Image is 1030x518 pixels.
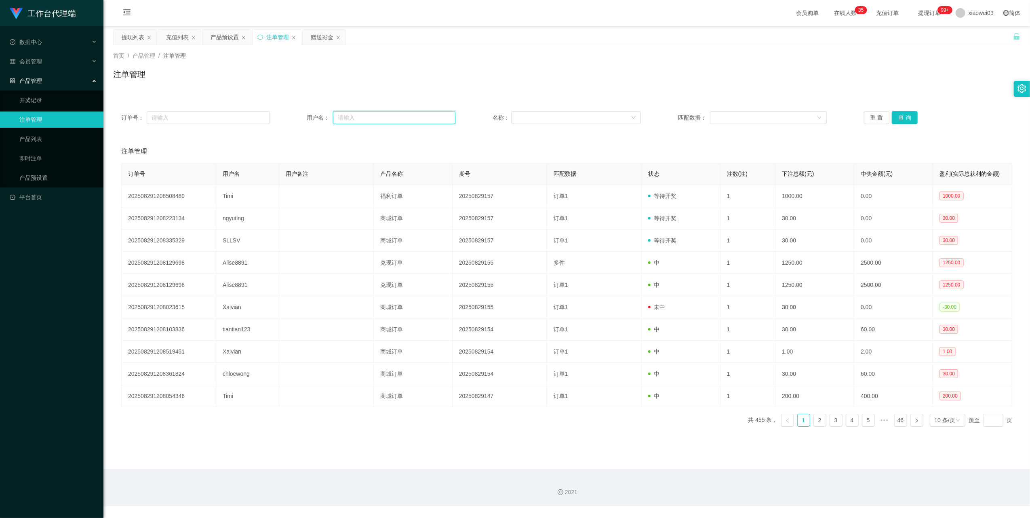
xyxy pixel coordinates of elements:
td: 1 [720,252,775,274]
td: 兑现订单 [374,274,453,296]
span: 中 [648,259,659,266]
span: ••• [878,414,891,427]
a: 4 [846,414,858,426]
td: 1 [720,207,775,230]
span: 1250.00 [939,280,963,289]
a: 图标: dashboard平台首页 [10,189,97,205]
span: 中奖金额(元) [861,171,893,177]
td: 202508291208335329 [122,230,216,252]
span: 中 [648,282,659,288]
i: 图标: sync [257,34,263,40]
a: 3 [830,414,842,426]
td: 30.00 [775,363,854,385]
div: 产品预设置 [211,29,239,45]
i: 图标: table [10,59,15,64]
li: 向后 5 页 [878,414,891,427]
span: 等待开奖 [648,215,676,221]
td: 1 [720,274,775,296]
span: 订单1 [554,326,568,333]
span: 多件 [554,259,565,266]
td: 商城订单 [374,296,453,318]
span: 30.00 [939,236,958,245]
span: 30.00 [939,214,958,223]
li: 1 [797,414,810,427]
td: 202508291208129698 [122,252,216,274]
i: 图标: menu-fold [113,0,141,26]
span: 中 [648,348,659,355]
span: 订单1 [554,393,568,399]
span: 充值订单 [872,10,903,16]
td: ngyuting [216,207,279,230]
span: 1.00 [939,347,955,356]
div: 10 条/页 [935,414,955,426]
li: 共 455 条， [748,414,778,427]
td: Xaivian [216,341,279,363]
td: 0.00 [854,230,933,252]
td: 1000.00 [775,185,854,207]
span: 订单1 [554,348,568,355]
span: 下注总额(元) [782,171,814,177]
span: 未中 [648,304,665,310]
span: 订单1 [554,193,568,199]
td: 商城订单 [374,363,453,385]
span: 用户名 [223,171,240,177]
span: / [158,53,160,59]
td: Alise8891 [216,252,279,274]
span: 产品管理 [10,78,42,84]
td: tiantian123 [216,318,279,341]
span: 名称： [493,114,511,122]
td: 202508291208023615 [122,296,216,318]
li: 下一页 [910,414,923,427]
td: 兑现订单 [374,252,453,274]
span: 1000.00 [939,192,963,200]
span: 中 [648,371,659,377]
span: 订单1 [554,282,568,288]
a: 1 [798,414,810,426]
a: 2 [814,414,826,426]
span: 等待开奖 [648,193,676,199]
td: 2500.00 [854,252,933,274]
div: 提现列表 [122,29,144,45]
span: 用户备注 [286,171,308,177]
td: 202508291208054346 [122,385,216,407]
span: 匹配数据 [554,171,576,177]
li: 4 [846,414,859,427]
sup: 35 [855,6,867,14]
input: 请输入 [147,111,270,124]
td: 60.00 [854,318,933,341]
td: 30.00 [775,318,854,341]
i: 图标: down [956,418,960,423]
td: Xaivian [216,296,279,318]
td: 商城订单 [374,207,453,230]
div: 充值列表 [166,29,189,45]
span: 匹配数据： [678,114,710,122]
span: 1250.00 [939,258,963,267]
td: 20250829157 [453,230,547,252]
span: 30.00 [939,369,958,378]
td: 1 [720,318,775,341]
i: 图标: down [817,115,822,121]
td: 商城订单 [374,385,453,407]
td: 200.00 [775,385,854,407]
td: 202508291208129698 [122,274,216,296]
span: 30.00 [939,325,958,334]
i: 图标: close [191,35,196,40]
td: 1250.00 [775,252,854,274]
span: 注单管理 [121,147,147,156]
a: 工作台代理端 [10,10,76,16]
span: 用户名： [307,114,333,122]
i: 图标: copyright [558,489,563,495]
td: 202508291208361824 [122,363,216,385]
i: 图标: close [336,35,341,40]
p: 5 [861,6,864,14]
td: Timi [216,385,279,407]
span: 订单1 [554,237,568,244]
span: 会员管理 [10,58,42,65]
span: 提现订单 [914,10,945,16]
td: 1 [720,363,775,385]
li: 2 [813,414,826,427]
td: 1 [720,185,775,207]
span: 中 [648,326,659,333]
td: 1 [720,230,775,252]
